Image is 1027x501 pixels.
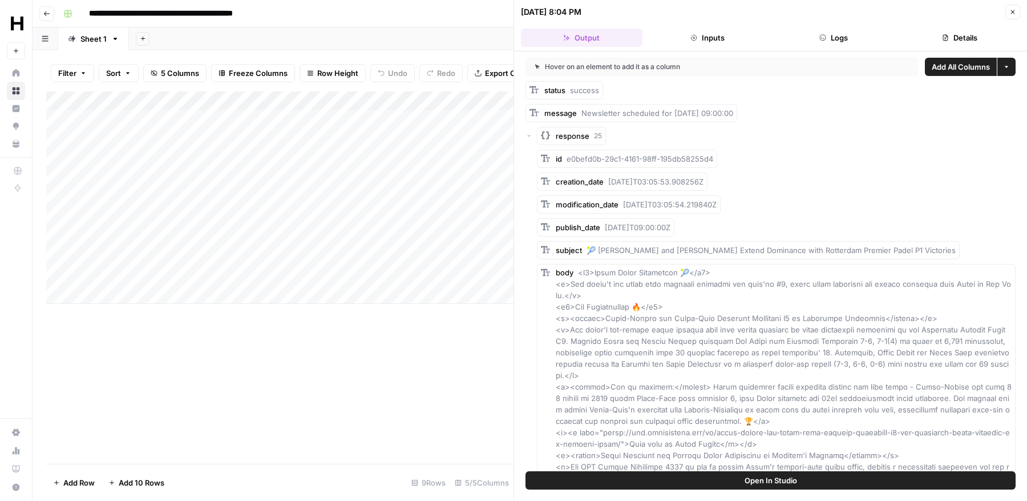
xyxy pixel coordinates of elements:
a: Insights [7,99,25,118]
span: Sort [106,67,121,79]
button: 5 Columns [143,64,207,82]
span: 5 Columns [161,67,199,79]
button: Open In Studio [525,471,1016,490]
span: Undo [388,67,407,79]
span: response [556,130,589,142]
button: Row Height [300,64,366,82]
span: e0befd0b-29c1-4161-98ff-195db58255d4 [567,154,713,163]
a: Browse [7,82,25,100]
span: 25 [594,131,602,141]
span: [DATE]T09:00:00Z [605,223,670,232]
button: Add 10 Rows [102,474,171,492]
span: Add Row [63,477,95,488]
span: body [556,268,573,277]
button: Redo [419,64,463,82]
span: Filter [58,67,76,79]
span: Export CSV [485,67,525,79]
a: Settings [7,423,25,442]
div: [DATE] 8:04 PM [521,6,581,18]
button: Freeze Columns [211,64,295,82]
button: Filter [51,64,94,82]
button: Add All Columns [925,58,997,76]
button: Logs [773,29,895,47]
span: Add 10 Rows [119,477,164,488]
button: Inputs [647,29,769,47]
a: Usage [7,442,25,460]
span: publish_date [556,223,600,232]
span: status [544,86,565,95]
span: id [556,154,562,163]
span: success [570,86,599,95]
span: Freeze Columns [229,67,288,79]
span: Open In Studio [745,475,797,486]
button: Details [899,29,1020,47]
span: Add All Columns [932,61,990,73]
span: modification_date [556,200,618,209]
a: Sheet 1 [58,27,129,50]
a: Home [7,64,25,82]
button: Export CSV [467,64,533,82]
span: Redo [437,67,455,79]
span: 🎾 [PERSON_NAME] and [PERSON_NAME] Extend Dominance with Rotterdam Premier Padel P1 Victories [587,246,956,255]
button: Add Row [46,474,102,492]
button: Undo [370,64,415,82]
a: Opportunities [7,117,25,135]
button: response25 [537,127,606,145]
button: Help + Support [7,478,25,496]
div: Hover on an element to add it as a column [535,62,795,72]
span: subject [556,246,582,255]
span: Newsletter scheduled for [DATE] 09:00:00 [581,109,733,118]
span: [DATE]T03:05:54.219840Z [623,200,717,209]
div: 9 Rows [407,474,450,492]
button: Workspace: HealthJob [7,9,25,38]
div: 5/5 Columns [450,474,513,492]
div: Sheet 1 [80,33,107,45]
a: Your Data [7,135,25,153]
a: Learning Hub [7,460,25,478]
span: message [544,109,577,118]
img: HealthJob Logo [7,13,27,34]
span: creation_date [556,177,604,186]
button: Output [521,29,642,47]
button: Sort [99,64,139,82]
span: [DATE]T03:05:53.908256Z [608,177,703,186]
span: Row Height [317,67,358,79]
